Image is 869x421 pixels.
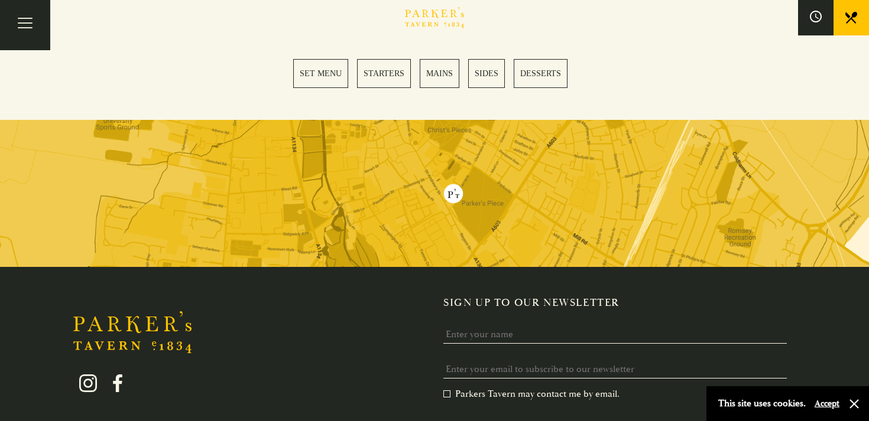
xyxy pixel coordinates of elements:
[420,59,459,88] a: 3 / 5
[514,59,568,88] a: 5 / 5
[468,59,505,88] a: 4 / 5
[815,398,839,409] button: Accept
[443,360,787,378] input: Enter your email to subscribe to our newsletter
[848,398,860,410] button: Close and accept
[357,59,411,88] a: 2 / 5
[443,325,787,344] input: Enter your name
[443,296,796,309] h2: Sign up to our newsletter
[293,59,348,88] a: 1 / 5
[718,395,806,412] p: This site uses cookies.
[443,388,620,400] label: Parkers Tavern may contact me by email.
